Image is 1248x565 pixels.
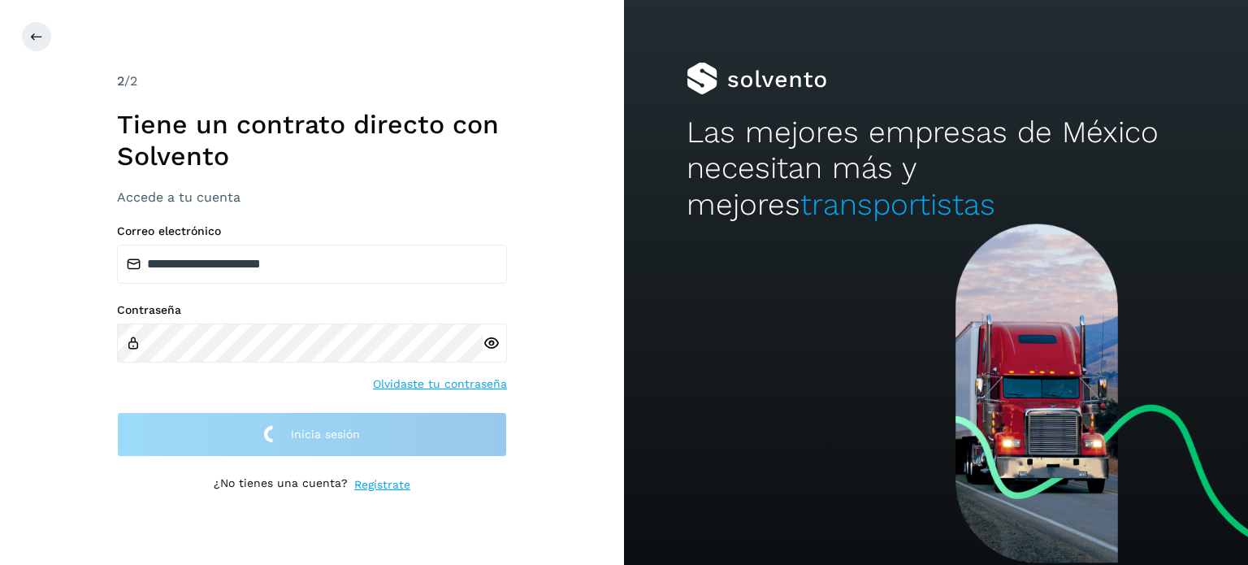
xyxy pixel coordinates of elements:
a: Olvidaste tu contraseña [373,376,507,393]
span: transportistas [800,187,995,222]
span: Inicia sesión [291,428,360,440]
div: /2 [117,72,507,91]
a: Regístrate [354,476,410,493]
button: Inicia sesión [117,412,507,457]
h3: Accede a tu cuenta [117,189,507,205]
h2: Las mejores empresas de México necesitan más y mejores [687,115,1185,223]
label: Contraseña [117,303,507,317]
p: ¿No tienes una cuenta? [214,476,348,493]
label: Correo electrónico [117,224,507,238]
span: 2 [117,73,124,89]
h1: Tiene un contrato directo con Solvento [117,109,507,172]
